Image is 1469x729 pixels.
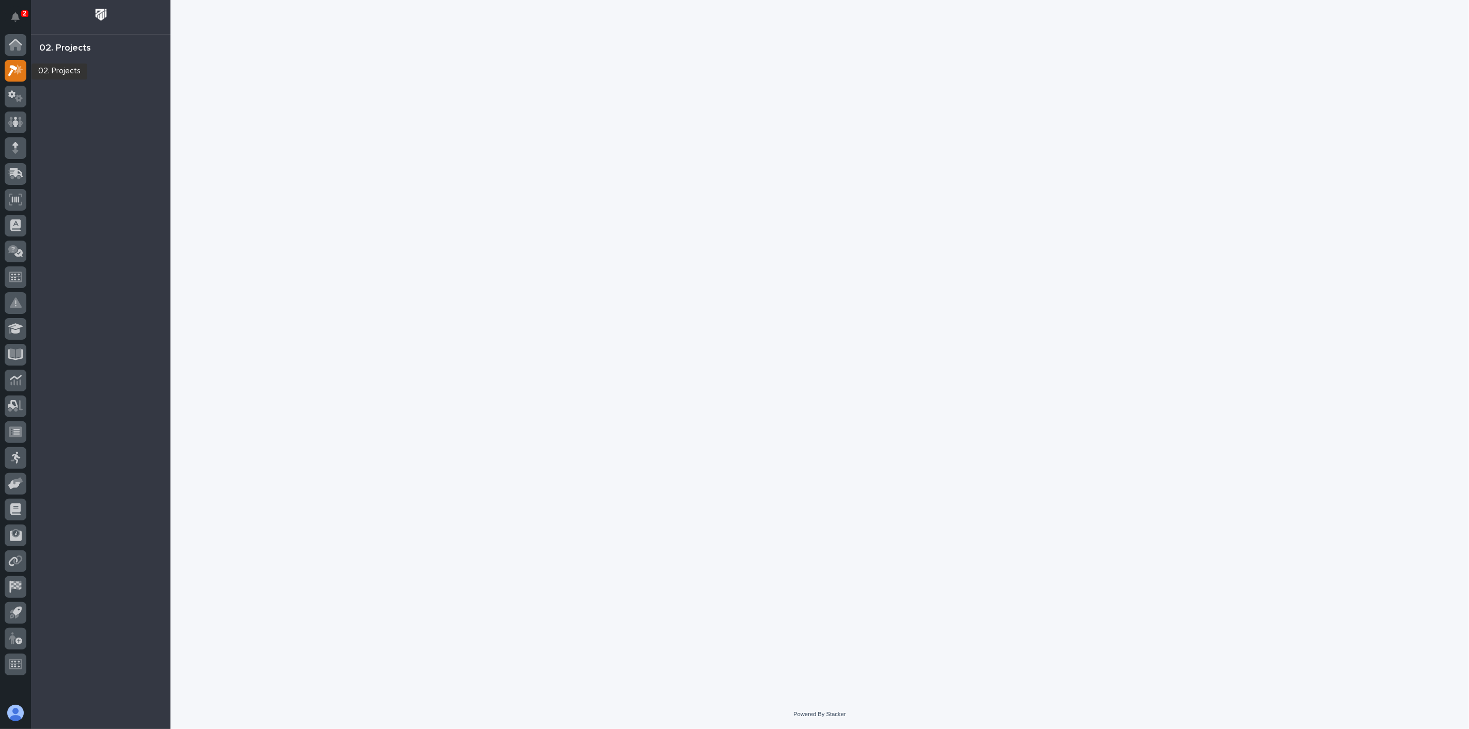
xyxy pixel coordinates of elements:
[793,711,846,717] a: Powered By Stacker
[5,702,26,724] button: users-avatar
[91,5,111,24] img: Workspace Logo
[13,12,26,29] div: Notifications2
[39,43,91,54] div: 02. Projects
[23,10,26,17] p: 2
[5,6,26,28] button: Notifications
